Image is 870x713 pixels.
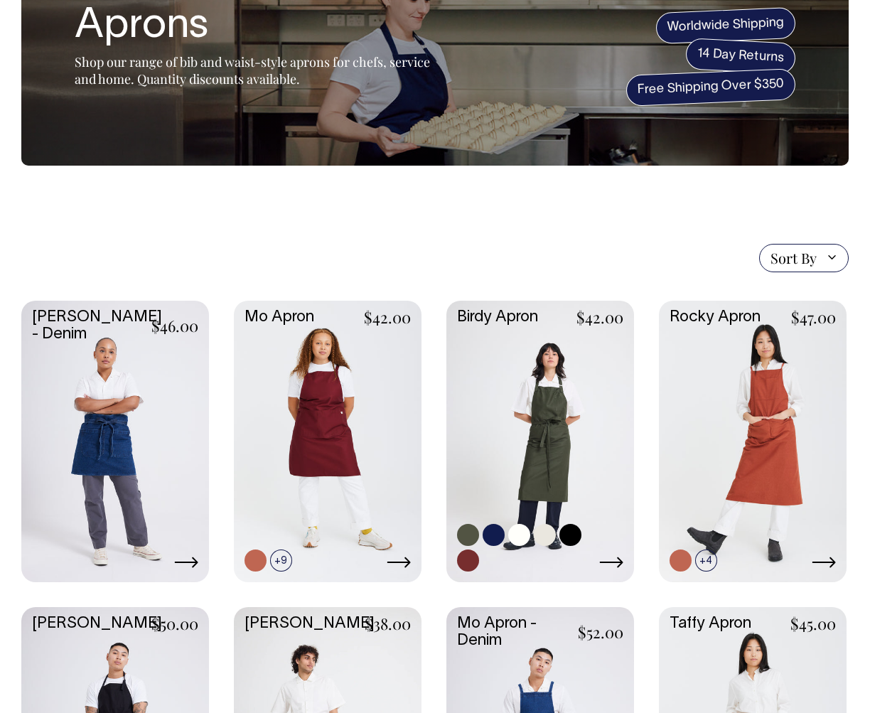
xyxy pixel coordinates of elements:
span: Free Shipping Over $350 [625,68,796,107]
span: 14 Day Returns [685,38,796,75]
h1: Aprons [75,4,430,50]
span: +9 [270,550,292,572]
span: Sort By [770,250,817,267]
span: +4 [695,550,717,572]
span: Shop our range of bib and waist-style aprons for chefs, service and home. Quantity discounts avai... [75,53,430,87]
span: Worldwide Shipping [655,6,796,43]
